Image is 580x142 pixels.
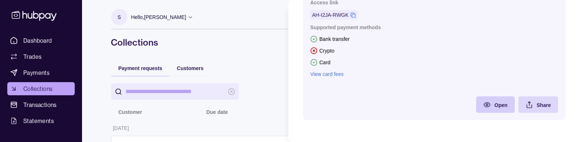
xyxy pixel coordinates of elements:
a: Open [476,96,515,113]
span: Open [494,102,507,108]
span: Share [537,102,551,108]
a: AH-I2JA-RWGK [312,11,349,19]
p: Supported payment methods [310,23,558,31]
p: Crypto [319,47,334,55]
p: Card [319,58,330,66]
a: View card fees [310,70,558,78]
p: Bank transfer [319,35,350,43]
button: Share [518,96,558,113]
